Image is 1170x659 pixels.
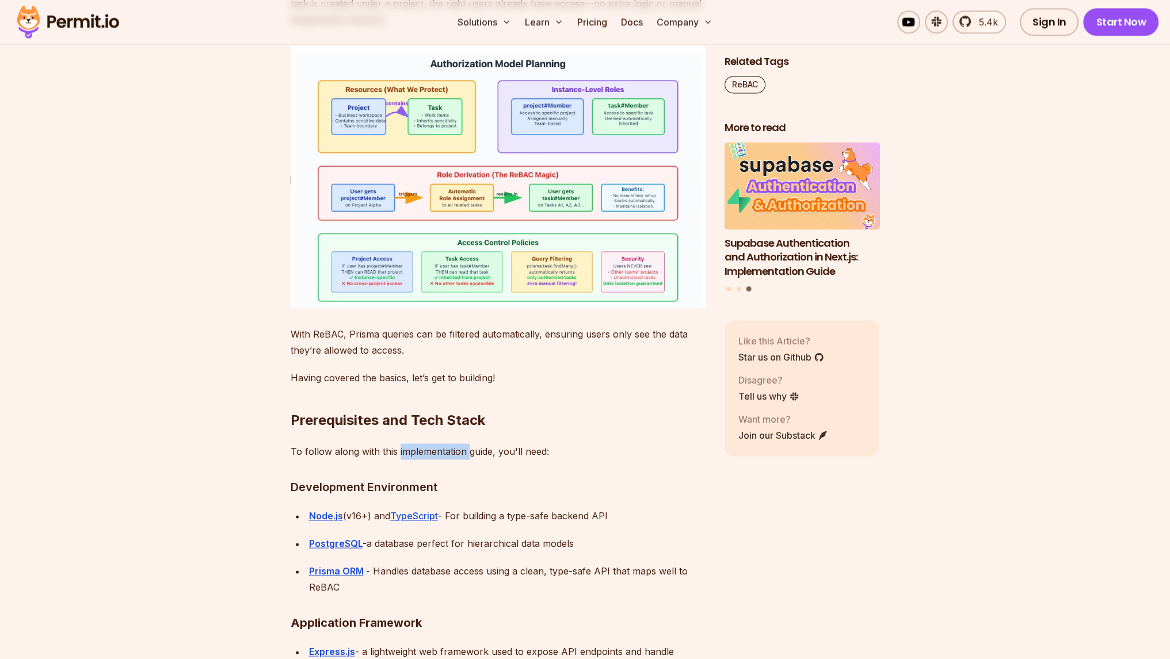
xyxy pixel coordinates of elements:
[738,334,824,348] p: Like this Article?
[390,510,438,522] a: TypeScript
[616,10,647,33] a: Docs
[291,46,706,307] img: image.png
[738,350,824,364] a: Star us on Github
[309,538,363,549] a: PostgreSQL
[737,286,741,291] button: Go to slide 2
[738,412,828,426] p: Want more?
[725,143,880,279] a: Supabase Authentication and Authorization in Next.js: Implementation GuideSupabase Authentication...
[12,2,124,41] img: Permit logo
[291,365,706,430] h2: Prerequisites and Tech Stack
[573,10,612,33] a: Pricing
[1020,8,1079,36] a: Sign In
[725,143,880,279] li: 3 of 3
[291,370,706,386] p: Having covered the basics, let’s get to building!
[725,143,880,293] div: Posts
[952,10,1006,33] a: 5.4k
[520,10,568,33] button: Learn
[309,563,706,595] div: - Handles database access using a clean, type-safe API that maps well to ReBAC
[309,535,706,551] div: a database perfect for hierarchical data models
[309,508,706,524] div: (v16+) and - For building a type-safe backend API
[738,428,828,442] a: Join our Substack
[725,143,880,230] img: Supabase Authentication and Authorization in Next.js: Implementation Guide
[291,326,706,358] p: With ReBAC, Prisma queries can be filtered automatically, ensuring users only see the data they’r...
[726,286,731,291] button: Go to slide 1
[725,236,880,279] h3: Supabase Authentication and Authorization in Next.js: Implementation Guide
[453,10,516,33] button: Solutions
[363,538,367,549] strong: -
[309,565,364,577] a: Prisma ORM
[1083,8,1158,36] a: Start Now
[725,121,880,136] h2: More to read
[738,373,799,387] p: Disagree?
[725,76,765,94] a: ReBAC
[746,286,752,292] button: Go to slide 3
[725,55,880,70] h2: Related Tags
[291,478,706,496] h3: Development Environment
[309,510,343,522] a: Node.js
[738,389,799,403] a: Tell us why
[652,10,717,33] button: Company
[309,646,355,657] a: Express.js
[972,15,998,29] span: 5.4k
[291,443,706,459] p: To follow along with this implementation guide, you'll need:
[291,616,422,630] strong: Application Framework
